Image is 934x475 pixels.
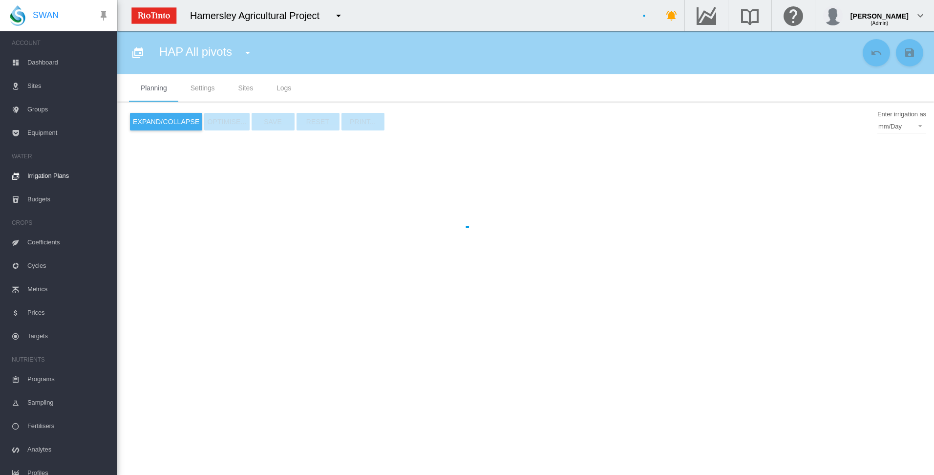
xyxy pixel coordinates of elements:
md-icon: icon-menu-down [333,10,344,22]
span: Metrics [27,278,109,301]
button: icon-menu-down [329,6,348,25]
div: Hamersley Agricultural Project [190,9,328,22]
span: Coefficients [27,231,109,254]
md-icon: icon-menu-down [242,47,254,59]
span: Analytes [27,438,109,461]
span: Sampling [27,391,109,414]
span: WATER [12,149,109,164]
span: (Admin) [870,21,888,26]
span: Irrigation Plans [27,164,109,188]
span: SWAN [33,9,59,22]
span: Prices [27,301,109,324]
span: Budgets [27,188,109,211]
span: CROPS [12,215,109,231]
md-icon: icon-chevron-down [914,10,926,22]
span: Cycles [27,254,109,278]
md-icon: Search the knowledge base [738,10,762,22]
button: icon-bell-ring [662,6,681,25]
md-icon: icon-content-save [904,47,915,59]
button: Cancel Changes [863,39,890,66]
button: Click to go to full list of plans [128,43,148,63]
md-icon: icon-pin [98,10,109,22]
span: Sites [27,74,109,98]
md-icon: Click here for help [782,10,805,22]
div: [PERSON_NAME] [850,7,909,17]
span: ACCOUNT [12,35,109,51]
img: SWAN-Landscape-Logo-Colour-drop.png [10,5,25,26]
span: Targets [27,324,109,348]
button: icon-menu-down [238,43,257,63]
md-icon: icon-calendar-multiple [132,47,144,59]
span: Equipment [27,121,109,145]
span: Dashboard [27,51,109,74]
span: Fertilisers [27,414,109,438]
md-icon: Go to the Data Hub [695,10,718,22]
button: Save Changes [896,39,923,66]
span: NUTRIENTS [12,352,109,367]
md-icon: icon-undo [870,47,882,59]
img: profile.jpg [823,6,843,25]
span: Programs [27,367,109,391]
img: ZPXdBAAAAAElFTkSuQmCC [127,3,180,28]
md-icon: icon-bell-ring [666,10,678,22]
div: HAP All pivots [150,39,269,66]
span: Groups [27,98,109,121]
